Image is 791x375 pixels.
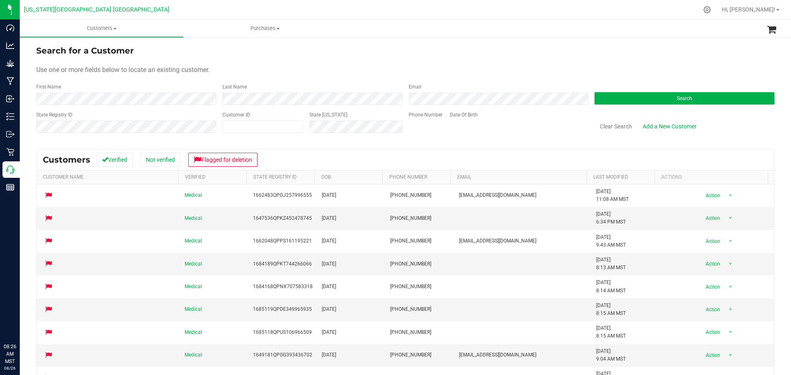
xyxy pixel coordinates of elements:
label: Last Name [222,83,247,91]
span: Customers [43,155,90,165]
span: [DATE] [322,214,336,222]
a: Customers [20,20,183,37]
span: [DATE] 6:34 PM MST [596,210,626,226]
span: Action [698,190,725,201]
span: [PHONE_NUMBER] [390,191,431,199]
inline-svg: Call Center [6,165,14,174]
div: Flagged for deletion [44,260,53,268]
span: 1662048QPPS161195221 [253,237,312,245]
label: State [US_STATE] [309,111,347,119]
span: Action [698,304,725,315]
div: Flagged for deletion [44,283,53,291]
div: Flagged for deletion [44,214,53,222]
span: Action [698,349,725,361]
span: select [725,235,735,247]
inline-svg: Inventory [6,112,14,121]
span: Medical [185,214,202,222]
span: 1684168QPNX707583318 [253,283,313,291]
button: Verified [97,153,133,167]
div: Flagged for deletion [44,237,53,245]
label: State Registry ID [36,111,73,119]
span: Action [698,281,725,293]
a: DOB [321,174,331,180]
inline-svg: Grow [6,59,14,68]
span: [PHONE_NUMBER] [390,214,431,222]
span: [DATE] [322,283,336,291]
span: Medical [185,328,202,336]
span: [DATE] 8:14 AM MST [596,279,626,294]
label: Customer ID [222,111,250,119]
span: Action [698,235,725,247]
span: Search for a Customer [36,46,134,56]
label: First Name [36,83,61,91]
div: Manage settings [702,6,712,14]
a: Purchases [183,20,347,37]
span: [PHONE_NUMBER] [390,305,431,313]
span: select [725,326,735,338]
span: select [725,304,735,315]
button: Not verified [140,153,180,167]
span: 1684189QPKT744266066 [253,260,312,268]
span: Medical [185,260,202,268]
span: [PHONE_NUMBER] [390,237,431,245]
inline-svg: Dashboard [6,24,14,32]
span: select [725,190,735,201]
button: Flagged for deletion [188,153,257,167]
button: Clear Search [594,119,637,133]
span: Action [698,326,725,338]
span: [DATE] 9:43 AM MST [596,233,626,249]
a: Customer Name [43,174,84,180]
span: [PHONE_NUMBER] [390,260,431,268]
span: Medical [185,191,202,199]
span: Medical [185,283,202,291]
span: Medical [185,351,202,359]
inline-svg: Retail [6,148,14,156]
span: Purchases [184,25,346,32]
span: [DATE] [322,191,336,199]
span: [PHONE_NUMBER] [390,283,431,291]
span: [US_STATE][GEOGRAPHIC_DATA] [GEOGRAPHIC_DATA] [24,6,169,13]
span: [PHONE_NUMBER] [390,351,431,359]
span: Action [698,258,725,270]
span: [DATE] 8:13 AM MST [596,256,626,272]
div: Flagged for deletion [44,191,53,199]
div: Flagged for deletion [44,351,53,359]
span: select [725,258,735,270]
a: Email [457,174,471,180]
span: 1647536QPKZ452478745 [253,214,312,222]
inline-svg: Reports [6,183,14,191]
span: [DATE] 9:04 AM MST [596,347,626,363]
a: State Registry Id [253,174,297,180]
div: Flagged for deletion [44,328,53,336]
span: 1685119QPDE349965935 [253,305,312,313]
span: [EMAIL_ADDRESS][DOMAIN_NAME] [459,191,536,199]
span: select [725,281,735,293]
span: Search [677,95,692,101]
span: [DATE] 8:15 AM MST [596,324,626,340]
inline-svg: Analytics [6,42,14,50]
span: Medical [185,237,202,245]
span: Customers [20,25,183,32]
div: Flagged for deletion [44,305,53,313]
span: [EMAIL_ADDRESS][DOMAIN_NAME] [459,351,536,359]
span: [PHONE_NUMBER] [390,328,431,336]
span: Action [698,212,725,224]
inline-svg: Inbound [6,95,14,103]
span: [DATE] [322,328,336,336]
label: Phone Number [409,111,442,119]
iframe: Resource center [8,309,33,334]
span: [DATE] 11:08 AM MST [596,188,629,203]
span: select [725,212,735,224]
a: Phone Number [389,174,427,180]
p: 08:26 AM MST [4,343,16,365]
span: [EMAIL_ADDRESS][DOMAIN_NAME] [459,237,536,245]
a: Add a New Customer [637,119,702,133]
div: Actions [661,174,765,180]
inline-svg: Outbound [6,130,14,138]
span: [DATE] 8:15 AM MST [596,302,626,317]
p: 08/26 [4,365,16,371]
a: Verified [185,174,206,180]
span: 1662483QPGJ257996555 [253,191,312,199]
span: [DATE] [322,351,336,359]
span: [DATE] [322,237,336,245]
